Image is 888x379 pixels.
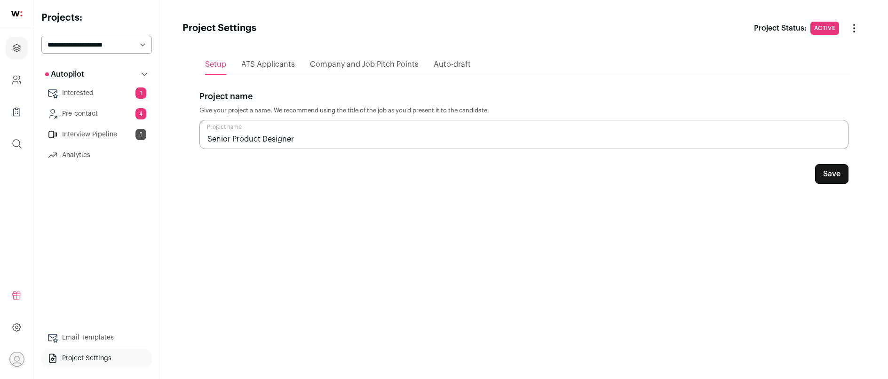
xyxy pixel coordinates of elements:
[6,101,28,123] a: Company Lists
[41,11,152,24] h2: Projects:
[41,146,152,165] a: Analytics
[9,352,24,367] button: Open dropdown
[310,55,419,74] a: Company and Job Pitch Points
[434,61,471,68] span: Auto-draft
[45,69,84,80] p: Autopilot
[199,90,848,103] p: Project name
[182,22,256,35] h1: Project Settings
[205,61,226,68] span: Setup
[41,104,152,123] a: Pre-contact4
[815,164,848,184] button: Save
[135,129,146,140] span: 5
[41,65,152,84] button: Autopilot
[843,17,865,39] button: Change Status
[6,69,28,91] a: Company and ATS Settings
[41,125,152,144] a: Interview Pipeline5
[754,23,807,34] p: Project Status:
[41,328,152,347] a: Email Templates
[41,84,152,103] a: Interested1
[310,61,419,68] span: Company and Job Pitch Points
[810,22,839,35] span: Active
[241,55,295,74] a: ATS Applicants
[6,37,28,59] a: Projects
[11,11,22,16] img: wellfound-shorthand-0d5821cbd27db2630d0214b213865d53afaa358527fdda9d0ea32b1df1b89c2c.svg
[241,61,295,68] span: ATS Applicants
[434,55,471,74] a: Auto-draft
[41,349,152,368] a: Project Settings
[135,87,146,99] span: 1
[199,120,848,149] input: Project name
[199,107,848,114] p: Give your project a name. We recommend using the title of the job as you'd present it to the cand...
[135,108,146,119] span: 4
